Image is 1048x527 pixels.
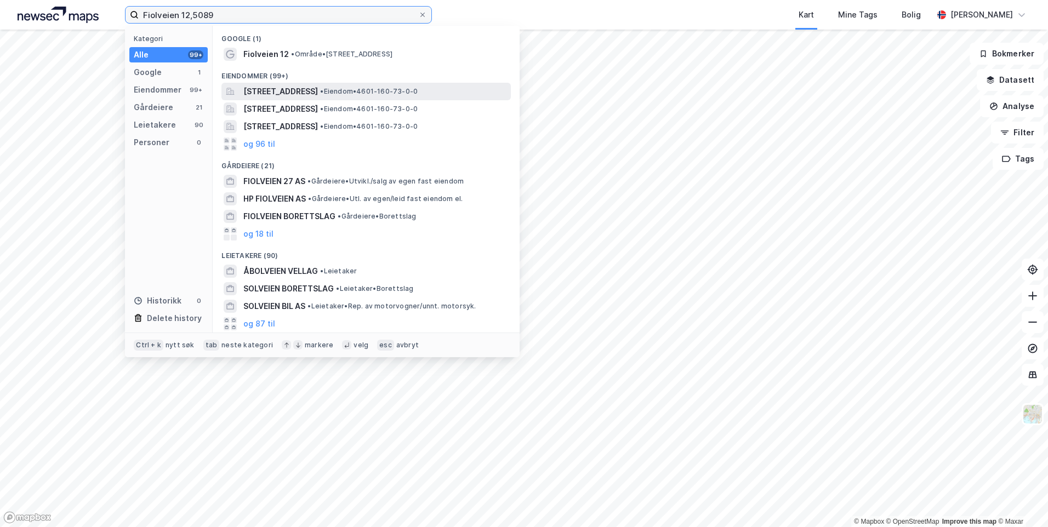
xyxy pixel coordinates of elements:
[799,8,814,21] div: Kart
[213,63,520,83] div: Eiendommer (99+)
[243,48,289,61] span: Fiolveien 12
[134,48,149,61] div: Alle
[338,212,416,221] span: Gårdeiere • Borettslag
[134,101,173,114] div: Gårdeiere
[134,136,169,149] div: Personer
[320,105,323,113] span: •
[886,518,939,525] a: OpenStreetMap
[307,302,476,311] span: Leietaker • Rep. av motorvogner/unnt. motorsyk.
[243,102,318,116] span: [STREET_ADDRESS]
[320,122,418,131] span: Eiendom • 4601-160-73-0-0
[134,35,208,43] div: Kategori
[134,66,162,79] div: Google
[320,267,323,275] span: •
[307,177,311,185] span: •
[396,341,419,350] div: avbryt
[213,243,520,262] div: Leietakere (90)
[336,284,413,293] span: Leietaker • Borettslag
[291,50,294,58] span: •
[166,341,195,350] div: nytt søk
[305,341,333,350] div: markere
[134,83,181,96] div: Eiendommer
[942,518,996,525] a: Improve this map
[213,153,520,173] div: Gårdeiere (21)
[320,87,323,95] span: •
[243,300,305,313] span: SOLVEIEN BIL AS
[320,87,418,96] span: Eiendom • 4601-160-73-0-0
[320,105,418,113] span: Eiendom • 4601-160-73-0-0
[195,68,203,77] div: 1
[950,8,1013,21] div: [PERSON_NAME]
[854,518,884,525] a: Mapbox
[308,194,463,203] span: Gårdeiere • Utl. av egen/leid fast eiendom el.
[993,474,1048,527] iframe: Chat Widget
[243,265,318,278] span: ÅBOLVEIEN VELLAG
[308,194,311,203] span: •
[307,177,464,186] span: Gårdeiere • Utvikl./salg av egen fast eiendom
[134,118,176,131] div: Leietakere
[188,85,203,94] div: 99+
[147,312,202,325] div: Delete history
[338,212,341,220] span: •
[320,122,323,130] span: •
[243,227,274,240] button: og 18 til
[243,317,275,330] button: og 87 til
[838,8,878,21] div: Mine Tags
[134,340,163,351] div: Ctrl + k
[902,8,921,21] div: Bolig
[336,284,339,293] span: •
[18,7,99,23] img: logo.a4113a55bc3d86da70a041830d287a7e.svg
[307,302,311,310] span: •
[221,341,273,350] div: neste kategori
[354,341,368,350] div: velg
[195,121,203,129] div: 90
[139,7,418,23] input: Søk på adresse, matrikkel, gårdeiere, leietakere eller personer
[243,192,306,205] span: HP FIOLVEIEN AS
[195,103,203,112] div: 21
[243,85,318,98] span: [STREET_ADDRESS]
[213,26,520,45] div: Google (1)
[980,95,1044,117] button: Analyse
[377,340,394,351] div: esc
[320,267,357,276] span: Leietaker
[134,294,181,307] div: Historikk
[195,138,203,147] div: 0
[970,43,1044,65] button: Bokmerker
[195,296,203,305] div: 0
[3,511,52,524] a: Mapbox homepage
[1022,404,1043,425] img: Z
[993,148,1044,170] button: Tags
[188,50,203,59] div: 99+
[243,120,318,133] span: [STREET_ADDRESS]
[243,210,335,223] span: FIOLVEIEN BORETTSLAG
[243,282,334,295] span: SOLVEIEN BORETTSLAG
[203,340,220,351] div: tab
[991,122,1044,144] button: Filter
[291,50,392,59] span: Område • [STREET_ADDRESS]
[243,138,275,151] button: og 96 til
[243,175,305,188] span: FIOLVEIEN 27 AS
[977,69,1044,91] button: Datasett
